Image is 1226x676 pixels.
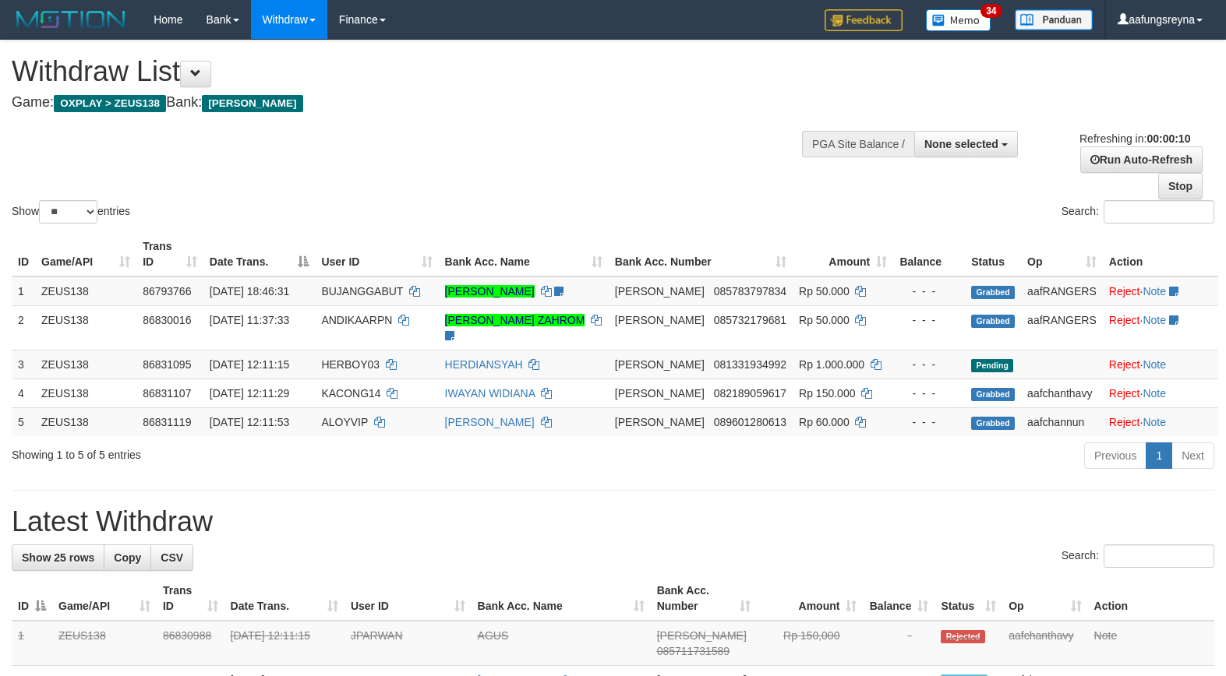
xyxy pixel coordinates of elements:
[971,359,1013,372] span: Pending
[1146,442,1172,469] a: 1
[445,416,535,428] a: [PERSON_NAME]
[971,315,1015,328] span: Grabbed
[714,387,786,400] span: Copy 082189059617 to clipboard
[893,232,965,276] th: Balance
[1143,358,1166,371] a: Note
[757,621,864,666] td: Rp 150,000
[12,576,52,621] th: ID: activate to sort column descending
[980,4,1002,18] span: 34
[321,285,403,298] span: BUJANGGABUT
[1094,629,1118,642] a: Note
[941,630,984,643] span: Rejected
[1084,442,1147,469] a: Previous
[1109,314,1140,326] a: Reject
[445,387,535,400] a: IWAYAN WIDIANA
[12,95,802,111] h4: Game: Bank:
[965,232,1021,276] th: Status
[54,95,166,112] span: OXPLAY > ZEUS138
[12,276,35,306] td: 1
[114,551,141,564] span: Copy
[1079,132,1190,145] span: Refreshing in:
[315,232,438,276] th: User ID: activate to sort column ascending
[793,232,893,276] th: Amount: activate to sort column ascending
[799,387,855,400] span: Rp 150.000
[1147,132,1190,145] strong: 00:00:10
[224,621,344,666] td: [DATE] 12:11:15
[12,441,499,463] div: Showing 1 to 5 of 5 entries
[935,576,1002,621] th: Status: activate to sort column ascending
[52,576,157,621] th: Game/API: activate to sort column ascending
[1103,305,1218,350] td: ·
[143,314,191,326] span: 86830016
[12,407,35,436] td: 5
[799,358,864,371] span: Rp 1.000.000
[12,232,35,276] th: ID
[1104,544,1214,568] input: Search:
[35,276,136,306] td: ZEUS138
[971,417,1015,430] span: Grabbed
[472,576,651,621] th: Bank Acc. Name: activate to sort column ascending
[1109,358,1140,371] a: Reject
[445,314,585,326] a: [PERSON_NAME] ZAHROM
[799,285,850,298] span: Rp 50.000
[12,305,35,350] td: 2
[35,232,136,276] th: Game/API: activate to sort column ascending
[971,286,1015,299] span: Grabbed
[863,576,935,621] th: Balance: activate to sort column ascending
[899,386,959,401] div: - - -
[321,314,392,326] span: ANDIKAARPN
[136,232,203,276] th: Trans ID: activate to sort column ascending
[615,285,705,298] span: [PERSON_NAME]
[1021,305,1103,350] td: aafRANGERS
[1021,232,1103,276] th: Op: activate to sort column ascending
[926,9,991,31] img: Button%20Memo.svg
[1021,276,1103,306] td: aafRANGERS
[344,621,472,666] td: JPARWAN
[22,551,94,564] span: Show 25 rows
[12,621,52,666] td: 1
[39,200,97,224] select: Showentries
[899,357,959,372] div: - - -
[1103,276,1218,306] td: ·
[1109,285,1140,298] a: Reject
[899,414,959,430] div: - - -
[799,416,850,428] span: Rp 60.000
[657,629,747,642] span: [PERSON_NAME]
[210,314,289,326] span: [DATE] 11:37:33
[971,388,1015,401] span: Grabbed
[1143,416,1166,428] a: Note
[1171,442,1214,469] a: Next
[12,200,130,224] label: Show entries
[1103,350,1218,378] td: ·
[35,407,136,436] td: ZEUS138
[615,358,705,371] span: [PERSON_NAME]
[104,544,151,571] a: Copy
[35,378,136,407] td: ZEUS138
[203,232,316,276] th: Date Trans.: activate to sort column descending
[924,138,998,150] span: None selected
[35,305,136,350] td: ZEUS138
[1104,200,1214,224] input: Search:
[1103,232,1218,276] th: Action
[143,358,191,371] span: 86831095
[657,645,730,657] span: Copy 085711731589 to clipboard
[615,314,705,326] span: [PERSON_NAME]
[12,8,130,31] img: MOTION_logo.png
[1002,621,1087,666] td: aafchanthavy
[157,621,224,666] td: 86830988
[825,9,903,31] img: Feedback.jpg
[609,232,793,276] th: Bank Acc. Number: activate to sort column ascending
[1103,407,1218,436] td: ·
[150,544,193,571] a: CSV
[1088,576,1214,621] th: Action
[210,416,289,428] span: [DATE] 12:11:53
[1062,544,1214,568] label: Search:
[714,416,786,428] span: Copy 089601280613 to clipboard
[344,576,472,621] th: User ID: activate to sort column ascending
[12,56,802,87] h1: Withdraw List
[445,285,535,298] a: [PERSON_NAME]
[143,387,191,400] span: 86831107
[12,544,104,571] a: Show 25 rows
[321,358,380,371] span: HERBOY03
[1015,9,1093,30] img: panduan.png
